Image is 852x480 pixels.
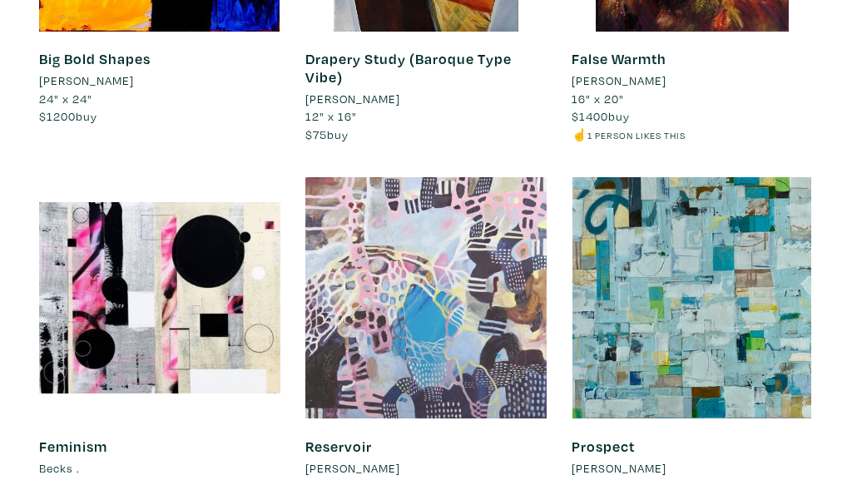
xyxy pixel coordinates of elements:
a: [PERSON_NAME] [572,459,813,478]
li: [PERSON_NAME] [572,72,666,90]
a: Drapery Study (Baroque Type Vibe) [305,49,512,87]
li: [PERSON_NAME] [305,459,400,478]
span: $1200 [39,108,76,124]
a: [PERSON_NAME] [305,90,547,108]
a: Reservoir [305,437,372,456]
small: 1 person likes this [587,129,686,141]
a: Feminism [39,437,107,456]
span: 12" x 16" [305,108,357,124]
a: Becks . [39,459,280,478]
a: Big Bold Shapes [39,49,151,68]
li: [PERSON_NAME] [305,90,400,108]
span: buy [305,126,349,142]
span: buy [39,108,97,124]
a: False Warmth [572,49,666,68]
li: Becks . [39,459,80,478]
li: [PERSON_NAME] [572,459,666,478]
span: buy [572,108,630,124]
a: [PERSON_NAME] [572,72,813,90]
span: $75 [305,126,327,142]
span: 16" x 20" [572,91,624,106]
li: [PERSON_NAME] [39,72,134,90]
a: [PERSON_NAME] [39,72,280,90]
a: Prospect [572,437,635,456]
li: ☝️ [572,126,813,144]
span: $1400 [572,108,608,124]
span: 24" x 24" [39,91,92,106]
a: [PERSON_NAME] [305,459,547,478]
